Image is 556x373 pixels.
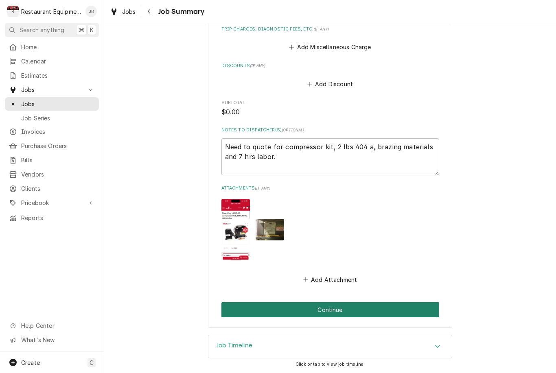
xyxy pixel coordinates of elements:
span: Jobs [21,100,95,108]
a: Reports [5,211,99,225]
span: Estimates [21,71,95,80]
span: C [90,358,94,367]
span: Job Summary [156,6,205,17]
a: Home [5,40,99,54]
a: Go to Pricebook [5,196,99,209]
span: Help Center [21,321,94,330]
button: Navigate back [143,5,156,18]
span: Jobs [122,7,136,16]
div: Job Timeline [208,335,452,358]
span: Invoices [21,127,95,136]
button: Add Miscellaneous Charge [288,41,372,53]
a: Job Series [5,111,99,125]
button: Accordion Details Expand Trigger [208,335,452,358]
span: $0.00 [221,108,240,116]
h3: Job Timeline [217,342,252,349]
a: Go to Jobs [5,83,99,96]
span: ( if any ) [255,186,270,190]
span: Clients [21,184,95,193]
div: Discounts [221,63,439,89]
a: Vendors [5,168,99,181]
a: Jobs [5,97,99,111]
span: What's New [21,336,94,344]
div: Button Group Row [221,302,439,317]
label: Notes to Dispatcher(s) [221,127,439,133]
span: K [90,26,94,34]
span: Pricebook [21,198,83,207]
a: Go to Help Center [5,319,99,332]
label: Trip Charges, Diagnostic Fees, etc. [221,26,439,33]
span: ( optional ) [282,128,304,132]
div: Attachments [221,185,439,285]
span: Create [21,359,40,366]
span: Vendors [21,170,95,179]
a: Estimates [5,69,99,82]
a: Go to What's New [5,333,99,347]
span: Job Series [21,114,95,122]
div: Restaurant Equipment Diagnostics [21,7,81,16]
span: Jobs [21,85,83,94]
span: Reports [21,214,95,222]
textarea: Need to quote for compressor kit, 2 lbs 404 a, brazing materials and 7 hrs labor. [221,138,439,175]
a: Jobs [107,5,139,18]
div: R [7,6,19,17]
a: Calendar [5,55,99,68]
span: Bills [21,156,95,164]
span: Home [21,43,95,51]
button: Add Discount [306,78,354,89]
div: Button Group [221,302,439,317]
a: Invoices [5,125,99,138]
span: ⌘ [79,26,84,34]
div: Restaurant Equipment Diagnostics's Avatar [7,6,19,17]
div: Jaired Brunty's Avatar [85,6,97,17]
img: P3jEBy3DR2K3C9ESNddM [221,199,250,261]
span: Purchase Orders [21,142,95,150]
a: Clients [5,182,99,195]
button: Continue [221,302,439,317]
div: Notes to Dispatcher(s) [221,127,439,175]
div: Trip Charges, Diagnostic Fees, etc. [221,26,439,53]
a: Bills [5,153,99,167]
label: Attachments [221,185,439,192]
span: Subtotal [221,100,439,106]
span: Search anything [20,26,64,34]
label: Discounts [221,63,439,69]
div: Accordion Header [208,335,452,358]
button: Add Attachment [302,274,359,285]
button: Search anything⌘K [5,23,99,37]
div: JB [85,6,97,17]
span: Subtotal [221,107,439,117]
span: ( if any ) [313,27,329,31]
span: Click or tap to view job timeline. [296,362,365,367]
div: Subtotal [221,100,439,117]
a: Purchase Orders [5,139,99,153]
span: ( if any ) [250,63,265,68]
span: Calendar [21,57,95,65]
img: QwxwH6WaSq2HbhM8ISoT [256,219,284,240]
